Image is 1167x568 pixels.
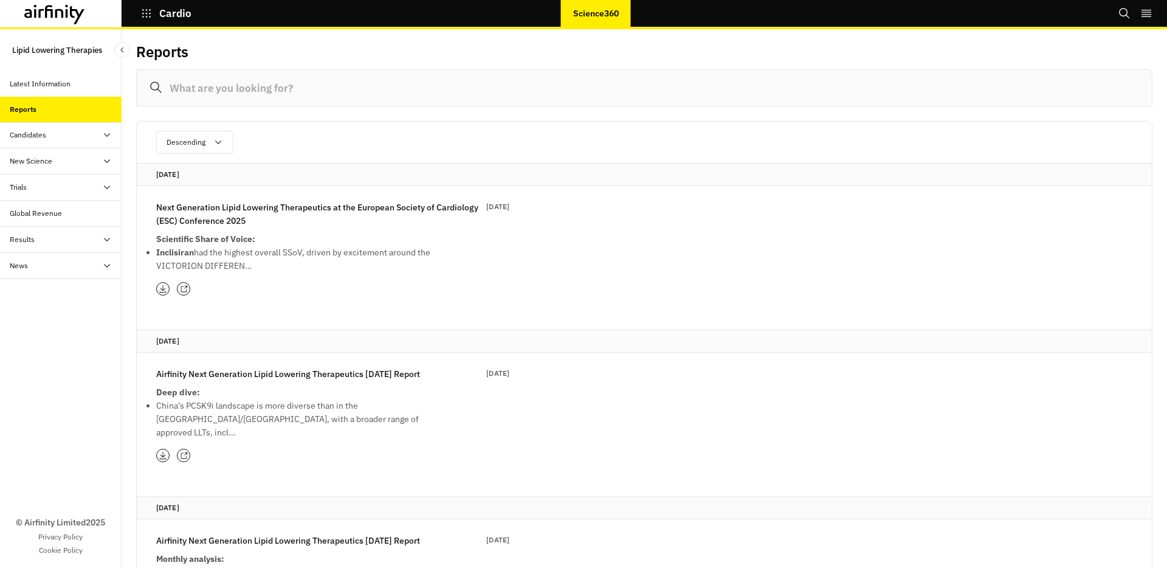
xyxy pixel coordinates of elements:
button: Descending [156,131,233,154]
input: What are you looking for? [136,69,1152,106]
div: Candidates [10,130,46,140]
strong: Scientific Share of Voice: [156,234,255,244]
div: Results [10,234,35,245]
div: Reports [10,104,36,115]
button: Cardio [141,3,192,24]
p: [DATE] [156,168,1132,181]
p: [DATE] [486,534,509,546]
div: Trials [10,182,27,193]
a: Cookie Policy [39,545,83,556]
div: Latest Information [10,78,71,89]
div: New Science [10,156,52,167]
h2: Reports [136,43,188,61]
p: Next Generation Lipid Lowering Therapeutics at the European Society of Cardiology (ESC) Conferenc... [156,201,486,227]
p: Cardio [159,8,192,19]
div: News [10,260,28,271]
p: [DATE] [486,201,509,213]
a: Privacy Policy [38,532,83,542]
li: China’s PCSK9i landscape is more diverse than in the [GEOGRAPHIC_DATA]/[GEOGRAPHIC_DATA], with a ... [156,399,448,439]
div: Global Revenue [10,208,62,219]
p: Science360 [573,9,619,18]
p: Airfinity Next Generation Lipid Lowering Therapeutics [DATE] Report [156,367,420,381]
button: Search [1118,3,1131,24]
p: [DATE] [156,335,1132,347]
p: © Airfinity Limited 2025 [16,516,105,529]
p: Lipid Lowering Therapies [12,39,102,61]
strong: Deep dive: [156,387,200,398]
strong: Monthly analysis: [156,553,224,564]
li: had the highest overall SSoV, driven by excitement around the VICTORION DIFFEREN… [156,246,448,272]
p: [DATE] [486,367,509,379]
p: [DATE] [156,502,1132,514]
strong: Inclisiran [156,247,194,258]
p: Airfinity Next Generation Lipid Lowering Therapeutics [DATE] Report [156,534,420,547]
button: Close Sidebar [114,42,130,58]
